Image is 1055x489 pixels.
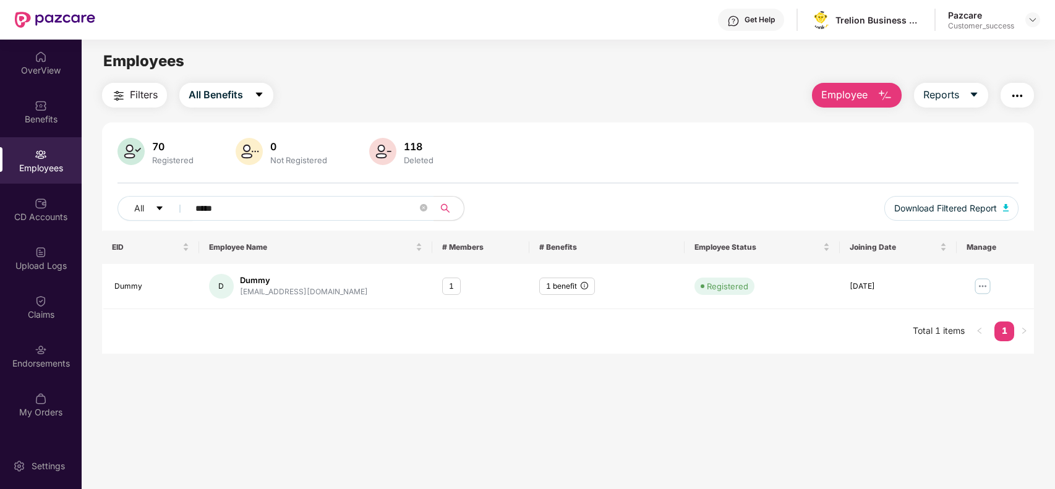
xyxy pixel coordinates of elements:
span: Employee [821,87,868,103]
div: 1 benefit [539,278,595,296]
span: caret-down [969,90,979,101]
li: 1 [994,321,1014,341]
div: Get Help [745,15,775,25]
img: svg+xml;base64,PHN2ZyB4bWxucz0iaHR0cDovL3d3dy53My5vcmcvMjAwMC9zdmciIHhtbG5zOnhsaW5rPSJodHRwOi8vd3... [236,138,263,165]
img: svg+xml;base64,PHN2ZyB4bWxucz0iaHR0cDovL3d3dy53My5vcmcvMjAwMC9zdmciIHhtbG5zOnhsaW5rPSJodHRwOi8vd3... [117,138,145,165]
span: Joining Date [850,242,937,252]
img: logo.png [812,9,830,30]
button: Allcaret-down [117,196,193,221]
img: svg+xml;base64,PHN2ZyBpZD0iRHJvcGRvd24tMzJ4MzIiIHhtbG5zPSJodHRwOi8vd3d3LnczLm9yZy8yMDAwL3N2ZyIgd2... [1028,15,1038,25]
img: svg+xml;base64,PHN2ZyB4bWxucz0iaHR0cDovL3d3dy53My5vcmcvMjAwMC9zdmciIHhtbG5zOnhsaW5rPSJodHRwOi8vd3... [1003,204,1009,211]
a: 1 [994,321,1014,340]
button: Download Filtered Report [884,196,1019,221]
img: svg+xml;base64,PHN2ZyBpZD0iQ2xhaW0iIHhtbG5zPSJodHRwOi8vd3d3LnczLm9yZy8yMDAwL3N2ZyIgd2lkdGg9IjIwIi... [35,295,47,307]
div: Registered [150,155,196,165]
div: Dummy [114,281,189,292]
span: close-circle [420,204,427,211]
span: Reports [923,87,959,103]
button: right [1014,321,1034,341]
li: Next Page [1014,321,1034,341]
th: Employee Name [199,231,432,264]
div: Not Registered [268,155,330,165]
button: left [970,321,989,341]
button: Employee [812,83,902,108]
button: search [434,196,464,221]
span: Employee Name [209,242,413,252]
span: Download Filtered Report [894,202,997,215]
button: Reportscaret-down [914,83,988,108]
img: svg+xml;base64,PHN2ZyB4bWxucz0iaHR0cDovL3d3dy53My5vcmcvMjAwMC9zdmciIHhtbG5zOnhsaW5rPSJodHRwOi8vd3... [369,138,396,165]
button: All Benefitscaret-down [179,83,273,108]
div: Registered [707,280,748,292]
span: All Benefits [189,87,243,103]
img: svg+xml;base64,PHN2ZyBpZD0iQ0RfQWNjb3VudHMiIGRhdGEtbmFtZT0iQ0QgQWNjb3VudHMiIHhtbG5zPSJodHRwOi8vd3... [35,197,47,210]
img: manageButton [973,276,993,296]
img: svg+xml;base64,PHN2ZyB4bWxucz0iaHR0cDovL3d3dy53My5vcmcvMjAwMC9zdmciIHdpZHRoPSIyNCIgaGVpZ2h0PSIyNC... [1010,88,1025,103]
span: caret-down [155,204,164,214]
span: EID [112,242,180,252]
img: New Pazcare Logo [15,12,95,28]
img: svg+xml;base64,PHN2ZyBpZD0iSGVscC0zMngzMiIgeG1sbnM9Imh0dHA6Ly93d3cudzMub3JnLzIwMDAvc3ZnIiB3aWR0aD... [727,15,740,27]
div: Deleted [401,155,436,165]
div: Customer_success [948,21,1014,31]
span: caret-down [254,90,264,101]
div: 1 [442,278,461,296]
span: All [134,202,144,215]
div: Settings [28,460,69,472]
img: svg+xml;base64,PHN2ZyBpZD0iSG9tZSIgeG1sbnM9Imh0dHA6Ly93d3cudzMub3JnLzIwMDAvc3ZnIiB3aWR0aD0iMjAiIG... [35,51,47,63]
span: Employee Status [694,242,821,252]
li: Previous Page [970,321,989,341]
span: left [976,327,983,334]
img: svg+xml;base64,PHN2ZyB4bWxucz0iaHR0cDovL3d3dy53My5vcmcvMjAwMC9zdmciIHhtbG5zOnhsaW5rPSJodHRwOi8vd3... [878,88,892,103]
span: close-circle [420,203,427,215]
div: Trelion Business Solutions Private Limited [835,14,922,26]
th: Manage [957,231,1035,264]
div: D [209,274,234,299]
button: Filters [102,83,167,108]
div: 118 [401,140,436,153]
img: svg+xml;base64,PHN2ZyBpZD0iQmVuZWZpdHMiIHhtbG5zPSJodHRwOi8vd3d3LnczLm9yZy8yMDAwL3N2ZyIgd2lkdGg9Ij... [35,100,47,112]
div: 70 [150,140,196,153]
div: [EMAIL_ADDRESS][DOMAIN_NAME] [240,286,368,298]
img: svg+xml;base64,PHN2ZyBpZD0iU2V0dGluZy0yMHgyMCIgeG1sbnM9Imh0dHA6Ly93d3cudzMub3JnLzIwMDAvc3ZnIiB3aW... [13,460,25,472]
th: # Benefits [529,231,685,264]
span: right [1020,327,1028,334]
div: Dummy [240,274,368,286]
div: 0 [268,140,330,153]
span: search [434,203,458,213]
img: svg+xml;base64,PHN2ZyB4bWxucz0iaHR0cDovL3d3dy53My5vcmcvMjAwMC9zdmciIHdpZHRoPSIyNCIgaGVpZ2h0PSIyNC... [111,88,126,103]
span: Employees [103,52,184,70]
div: Pazcare [948,9,1014,21]
img: svg+xml;base64,PHN2ZyBpZD0iRW1wbG95ZWVzIiB4bWxucz0iaHR0cDovL3d3dy53My5vcmcvMjAwMC9zdmciIHdpZHRoPS... [35,148,47,161]
div: [DATE] [850,281,946,292]
li: Total 1 items [913,321,965,341]
span: info-circle [581,282,588,289]
th: EID [102,231,199,264]
img: svg+xml;base64,PHN2ZyBpZD0iRW5kb3JzZW1lbnRzIiB4bWxucz0iaHR0cDovL3d3dy53My5vcmcvMjAwMC9zdmciIHdpZH... [35,344,47,356]
th: Joining Date [840,231,956,264]
th: # Members [432,231,529,264]
th: Employee Status [685,231,840,264]
img: svg+xml;base64,PHN2ZyBpZD0iTXlfT3JkZXJzIiBkYXRhLW5hbWU9Ik15IE9yZGVycyIgeG1sbnM9Imh0dHA6Ly93d3cudz... [35,393,47,405]
span: Filters [130,87,158,103]
img: svg+xml;base64,PHN2ZyBpZD0iVXBsb2FkX0xvZ3MiIGRhdGEtbmFtZT0iVXBsb2FkIExvZ3MiIHhtbG5zPSJodHRwOi8vd3... [35,246,47,258]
